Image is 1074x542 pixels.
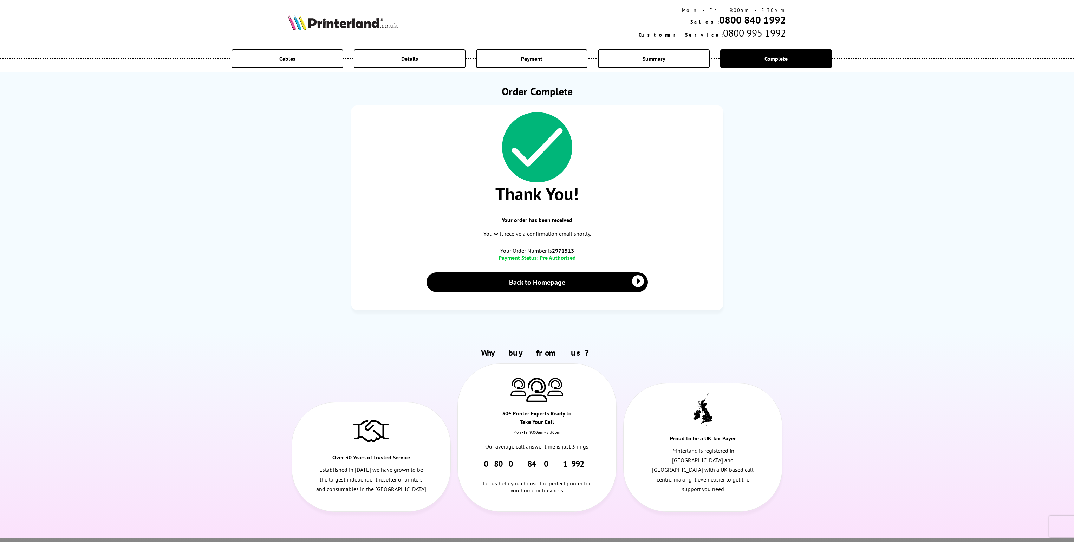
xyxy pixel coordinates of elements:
[288,15,398,30] img: Printerland Logo
[351,84,723,98] h1: Order Complete
[358,217,716,224] span: Your order has been received
[315,465,427,494] p: Established in [DATE] we have grown to be the largest independent reseller of printers and consum...
[427,272,648,292] a: Back to Homepage
[639,7,786,13] div: Mon - Fri 9:00am - 5:30pm
[690,19,719,25] span: Sales:
[497,409,577,430] div: 30+ Printer Experts Ready to Take Your Call
[499,254,538,261] span: Payment Status:
[693,393,712,426] img: UK tax payer
[643,55,665,62] span: Summary
[521,55,542,62] span: Payment
[663,434,743,446] div: Proud to be a UK Tax-Payer
[552,247,574,254] b: 2971513
[358,229,716,239] p: You will receive a confirmation email shortly.
[764,55,788,62] span: Complete
[482,442,593,451] p: Our average call answer time is just 3 rings
[526,378,547,402] img: Printer Experts
[458,430,616,442] div: Mon - Fri 9:00am - 5.30pm
[401,55,418,62] span: Details
[353,417,389,445] img: Trusted Service
[719,13,786,26] a: 0800 840 1992
[723,26,786,39] span: 0800 995 1992
[510,378,526,396] img: Printer Experts
[358,247,716,254] span: Your Order Number is
[540,254,576,261] span: Pre Authorised
[639,32,723,38] span: Customer Service:
[288,347,786,358] h2: Why buy from us?
[647,446,759,494] p: Printerland is registered in [GEOGRAPHIC_DATA] and [GEOGRAPHIC_DATA] with a UK based call centre,...
[482,469,593,494] div: Let us help you choose the perfect printer for you home or business
[484,458,590,469] a: 0800 840 1992
[279,55,295,62] span: Cables
[547,378,563,396] img: Printer Experts
[331,453,411,465] div: Over 30 Years of Trusted Service
[358,182,716,205] span: Thank You!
